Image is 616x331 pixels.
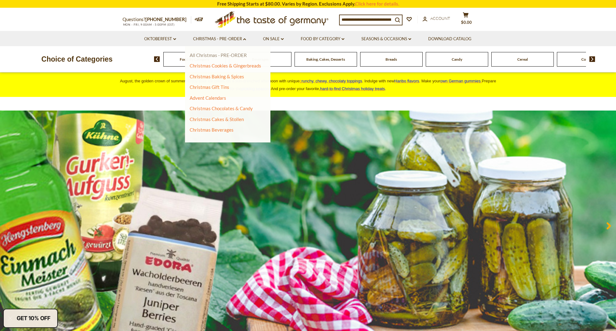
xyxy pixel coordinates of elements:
[120,79,496,91] span: August, the golden crown of summer! Enjoy your ice cream on a sun-drenched afternoon with unique ...
[123,23,175,26] span: MON - FRI, 9:00AM - 5:00PM (EST)
[306,57,345,62] a: Baking, Cakes, Desserts
[301,79,362,83] span: runchy, chewy, chocolaty toppings
[428,36,472,42] a: Download Catalog
[394,79,419,83] a: Haribo flavors
[386,57,397,62] a: Breads
[190,63,261,68] a: Christmas Cookies & Gingerbreads
[589,56,595,62] img: next arrow
[301,36,344,42] a: Food By Category
[299,79,362,83] a: crunchy, chewy, chocolaty toppings
[190,95,226,101] a: Advent Calendars
[581,57,595,62] a: Cookies
[452,57,462,62] a: Candy
[190,106,253,111] a: Christmas Chocolates & Candy
[361,36,411,42] a: Seasons & Occasions
[144,36,176,42] a: Oktoberfest
[190,127,234,133] a: Christmas Beverages
[355,1,399,7] a: Click here for details.
[457,12,475,28] button: $0.00
[145,16,187,22] a: [PHONE_NUMBER]
[190,52,247,58] a: All Christmas - PRE-ORDER
[180,57,209,62] a: Food By Category
[190,74,244,79] a: Christmas Baking & Spices
[193,36,246,42] a: Christmas - PRE-ORDER
[430,16,450,21] span: Account
[320,86,386,91] span: .
[320,86,385,91] a: hard-to-find Christmas holiday treats
[423,15,450,22] a: Account
[154,56,160,62] img: previous arrow
[461,20,472,25] span: $0.00
[190,116,244,122] a: Christmas Cakes & Stollen
[190,84,229,90] a: Christmas Gift Tins
[517,57,528,62] a: Cereal
[263,36,284,42] a: On Sale
[440,79,482,83] a: own German gummies.
[123,15,191,24] p: Questions?
[440,79,481,83] span: own German gummies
